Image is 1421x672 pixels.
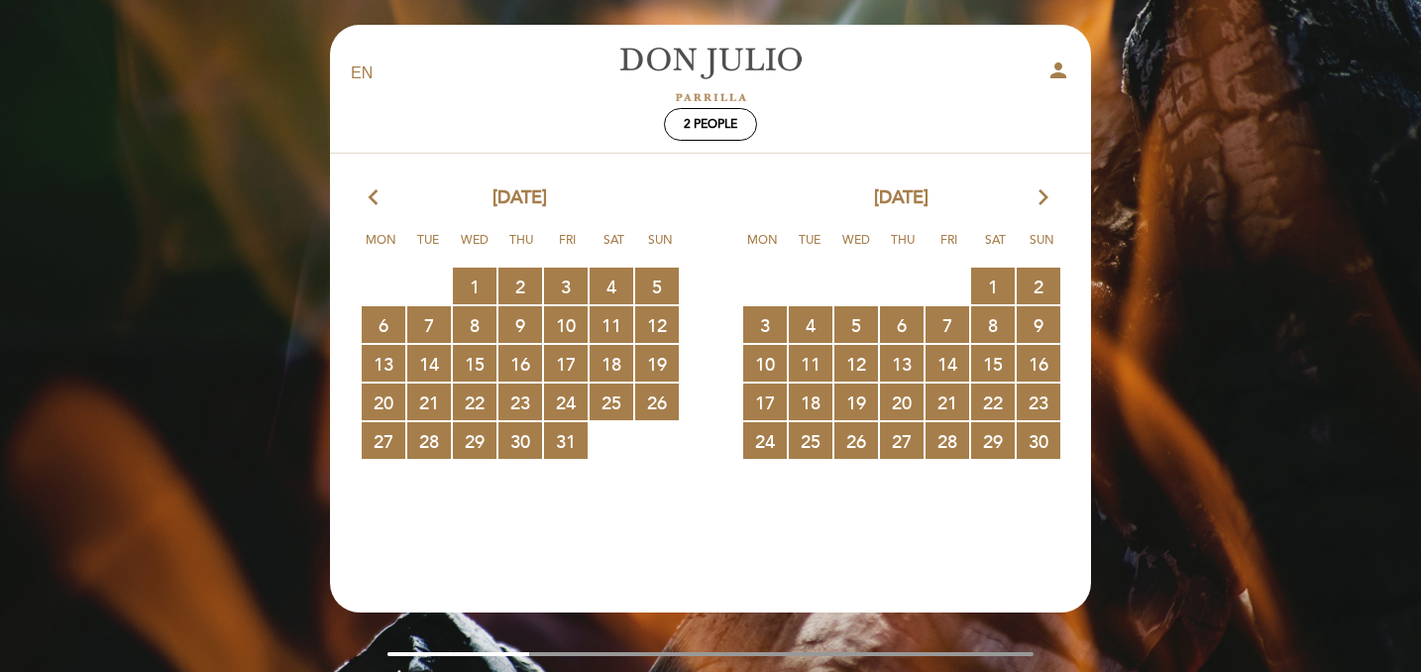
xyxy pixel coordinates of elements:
[453,306,496,343] span: 8
[635,345,679,382] span: 19
[587,47,834,101] a: [PERSON_NAME]
[789,422,832,459] span: 25
[1035,185,1052,211] i: arrow_forward_ios
[834,384,878,420] span: 19
[971,345,1015,382] span: 15
[926,384,969,420] span: 21
[1023,230,1062,267] span: Sun
[880,384,924,420] span: 20
[498,345,542,382] span: 16
[834,422,878,459] span: 26
[1017,306,1060,343] span: 9
[362,384,405,420] span: 20
[1017,268,1060,304] span: 2
[498,306,542,343] span: 9
[590,345,633,382] span: 18
[789,306,832,343] span: 4
[453,384,496,420] span: 22
[1046,58,1070,82] i: person
[590,306,633,343] span: 11
[1017,422,1060,459] span: 30
[789,345,832,382] span: 11
[362,306,405,343] span: 6
[971,384,1015,420] span: 22
[590,268,633,304] span: 4
[926,422,969,459] span: 28
[369,185,386,211] i: arrow_back_ios
[880,345,924,382] span: 13
[362,230,401,267] span: Mon
[883,230,923,267] span: Thu
[544,422,588,459] span: 31
[407,345,451,382] span: 14
[453,345,496,382] span: 15
[971,422,1015,459] span: 29
[498,422,542,459] span: 30
[1046,58,1070,89] button: person
[544,306,588,343] span: 10
[635,384,679,420] span: 26
[743,230,783,267] span: Mon
[407,422,451,459] span: 28
[1017,345,1060,382] span: 16
[976,230,1016,267] span: Sat
[595,230,634,267] span: Sat
[874,185,929,211] span: [DATE]
[971,268,1015,304] span: 1
[743,384,787,420] span: 17
[501,230,541,267] span: Thu
[492,185,547,211] span: [DATE]
[834,306,878,343] span: 5
[635,306,679,343] span: 12
[641,230,681,267] span: Sun
[743,345,787,382] span: 10
[789,384,832,420] span: 18
[362,422,405,459] span: 27
[544,384,588,420] span: 24
[743,306,787,343] span: 3
[635,268,679,304] span: 5
[971,306,1015,343] span: 8
[362,345,405,382] span: 13
[929,230,969,267] span: Fri
[408,230,448,267] span: Tue
[880,422,924,459] span: 27
[544,268,588,304] span: 3
[407,306,451,343] span: 7
[453,422,496,459] span: 29
[455,230,494,267] span: Wed
[590,384,633,420] span: 25
[407,384,451,420] span: 21
[548,230,588,267] span: Fri
[453,268,496,304] span: 1
[834,345,878,382] span: 12
[498,268,542,304] span: 2
[743,422,787,459] span: 24
[836,230,876,267] span: Wed
[684,117,737,132] span: 2 people
[544,345,588,382] span: 17
[790,230,829,267] span: Tue
[926,345,969,382] span: 14
[498,384,542,420] span: 23
[926,306,969,343] span: 7
[880,306,924,343] span: 6
[1017,384,1060,420] span: 23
